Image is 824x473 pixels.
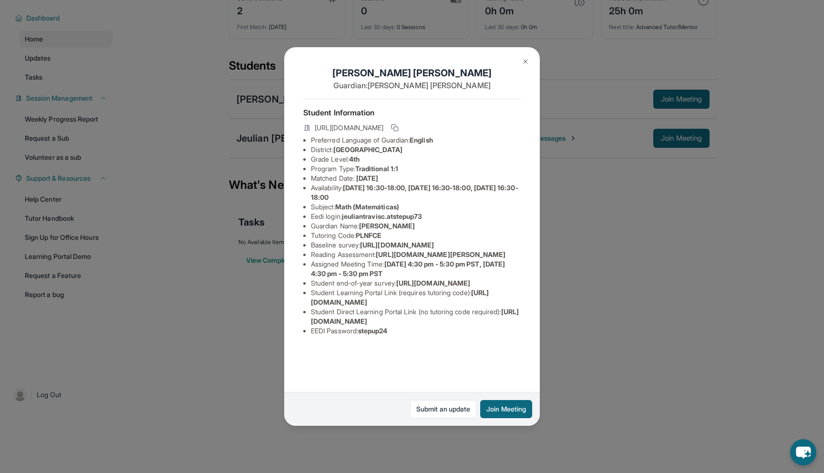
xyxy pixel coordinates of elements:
[311,202,521,212] li: Subject :
[311,288,521,307] li: Student Learning Portal Link (requires tutoring code) :
[311,278,521,288] li: Student end-of-year survey :
[311,259,521,278] li: Assigned Meeting Time :
[396,279,470,287] span: [URL][DOMAIN_NAME]
[311,260,505,278] span: [DATE] 4:30 pm - 5:30 pm PST, [DATE] 4:30 pm - 5:30 pm PST
[480,400,532,418] button: Join Meeting
[790,439,816,465] button: chat-button
[410,400,476,418] a: Submit an update
[311,154,521,164] li: Grade Level:
[311,183,521,202] li: Availability:
[311,135,521,145] li: Preferred Language of Guardian:
[342,212,422,220] span: jeuliantravisc.atstepup73
[360,241,434,249] span: [URL][DOMAIN_NAME]
[303,107,521,118] h4: Student Information
[356,174,378,182] span: [DATE]
[303,66,521,80] h1: [PERSON_NAME] [PERSON_NAME]
[356,231,381,239] span: PLNFCE
[410,136,433,144] span: English
[359,222,415,230] span: [PERSON_NAME]
[311,145,521,154] li: District:
[303,80,521,91] p: Guardian: [PERSON_NAME] [PERSON_NAME]
[311,184,518,201] span: [DATE] 16:30-18:00, [DATE] 16:30-18:00, [DATE] 16:30-18:00
[358,327,388,335] span: stepup24
[311,231,521,240] li: Tutoring Code :
[389,122,401,134] button: Copy link
[355,165,398,173] span: Traditional 1:1
[311,174,521,183] li: Matched Date:
[311,212,521,221] li: Eedi login :
[311,250,521,259] li: Reading Assessment :
[376,250,505,258] span: [URL][DOMAIN_NAME][PERSON_NAME]
[335,203,399,211] span: Math (Matemáticas)
[311,326,521,336] li: EEDI Password :
[311,221,521,231] li: Guardian Name :
[333,145,402,154] span: [GEOGRAPHIC_DATA]
[522,58,529,65] img: Close Icon
[311,164,521,174] li: Program Type:
[349,155,360,163] span: 4th
[311,307,521,326] li: Student Direct Learning Portal Link (no tutoring code required) :
[315,123,383,133] span: [URL][DOMAIN_NAME]
[311,240,521,250] li: Baseline survey :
